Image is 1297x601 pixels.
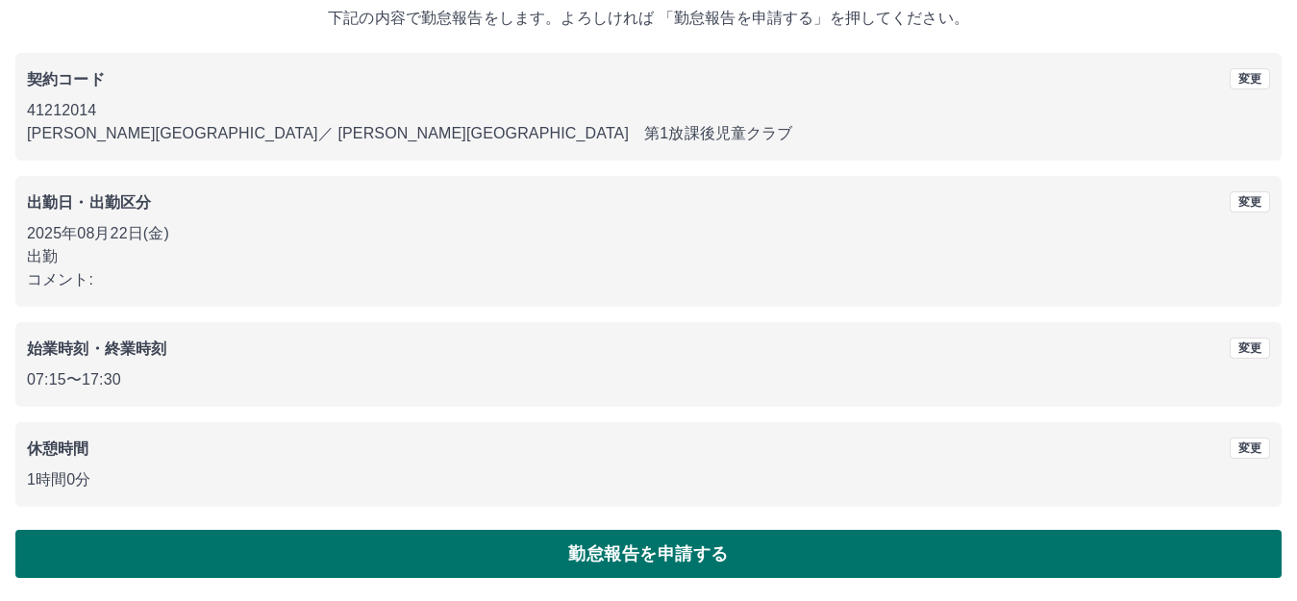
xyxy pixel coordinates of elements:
[1230,191,1270,213] button: 変更
[27,468,1270,491] p: 1時間0分
[27,99,1270,122] p: 41212014
[27,194,151,211] b: 出勤日・出勤区分
[1230,438,1270,459] button: 変更
[27,222,1270,245] p: 2025年08月22日(金)
[27,340,166,357] b: 始業時刻・終業時刻
[15,530,1282,578] button: 勤怠報告を申請する
[27,440,89,457] b: 休憩時間
[27,122,1270,145] p: [PERSON_NAME][GEOGRAPHIC_DATA] ／ [PERSON_NAME][GEOGRAPHIC_DATA] 第1放課後児童クラブ
[27,245,1270,268] p: 出勤
[27,71,105,88] b: 契約コード
[15,7,1282,30] p: 下記の内容で勤怠報告をします。よろしければ 「勤怠報告を申請する」を押してください。
[1230,68,1270,89] button: 変更
[1230,338,1270,359] button: 変更
[27,268,1270,291] p: コメント:
[27,368,1270,391] p: 07:15 〜 17:30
